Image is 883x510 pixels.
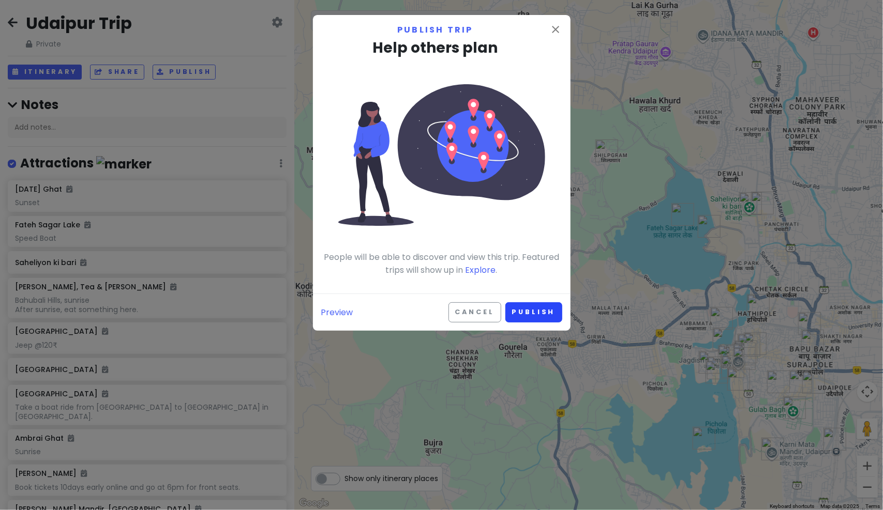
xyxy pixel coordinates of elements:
a: Preview [321,306,353,319]
a: Explore [466,264,496,276]
img: Person looking at a planet with location markers [338,84,545,225]
button: Close [550,23,562,38]
button: Publish [505,302,562,322]
h3: Help others plan [321,37,562,60]
p: People will be able to discover and view this trip. Featured trips will show up in . [321,251,562,277]
button: Cancel [448,302,501,322]
i: close [550,23,562,36]
p: Publish trip [321,23,562,37]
